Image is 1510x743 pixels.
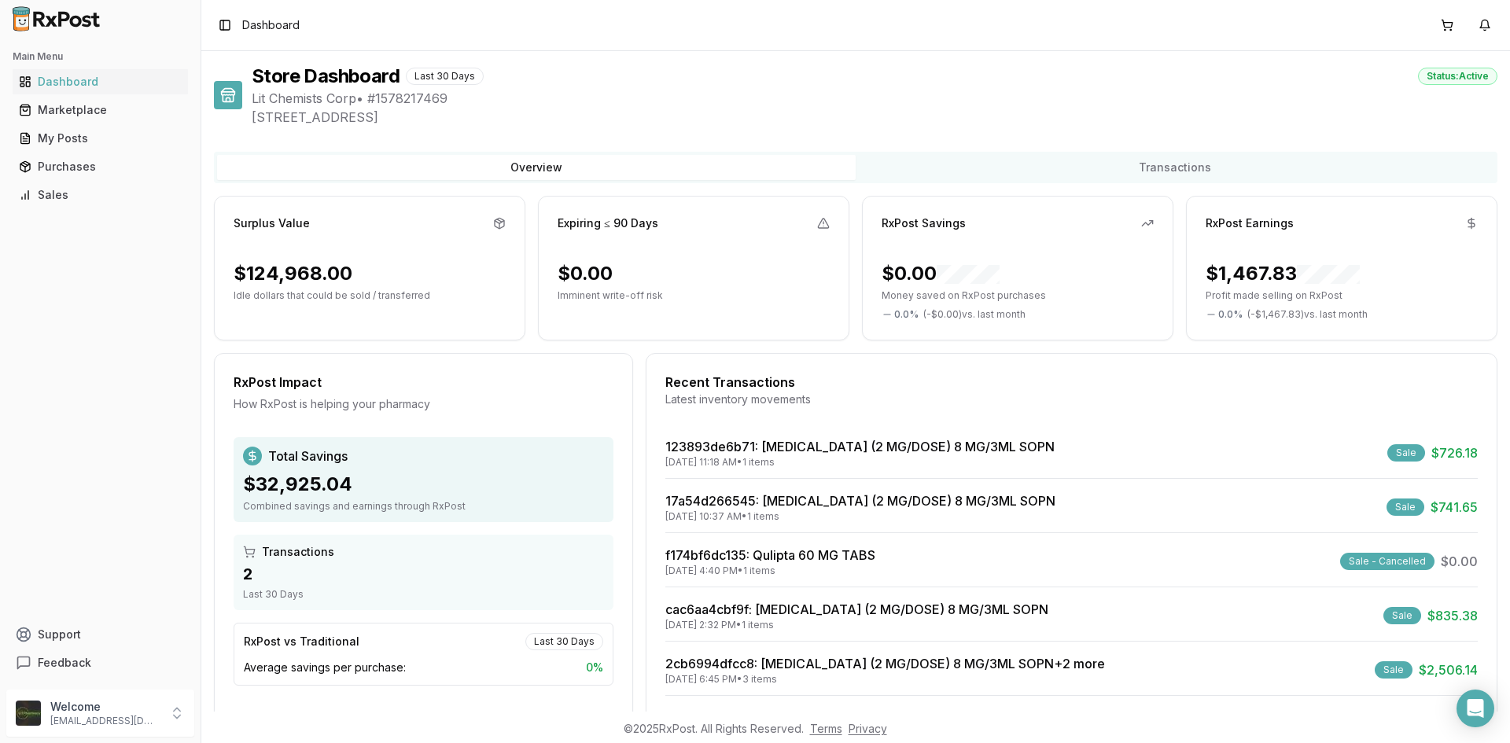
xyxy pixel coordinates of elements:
a: My Posts [13,124,188,153]
a: Dashboard [13,68,188,96]
div: [DATE] 2:32 PM • 1 items [665,619,1048,631]
div: Combined savings and earnings through RxPost [243,500,604,513]
div: Open Intercom Messenger [1457,690,1494,727]
a: Sales [13,181,188,209]
span: 0 % [586,660,603,675]
a: 17a54d266545: [MEDICAL_DATA] (2 MG/DOSE) 8 MG/3ML SOPN [665,493,1055,509]
span: Dashboard [242,17,300,33]
a: Terms [810,722,842,735]
nav: breadcrumb [242,17,300,33]
div: $124,968.00 [234,261,352,286]
div: Sale [1383,607,1421,624]
div: $1,467.83 [1206,261,1360,286]
div: How RxPost is helping your pharmacy [234,396,613,412]
div: RxPost Impact [234,373,613,392]
div: [DATE] 4:40 PM • 1 items [665,565,875,577]
a: Privacy [849,722,887,735]
div: RxPost Earnings [1206,215,1294,231]
button: Marketplace [6,97,194,123]
div: $0.00 [882,261,1000,286]
span: $726.18 [1431,443,1478,462]
div: Sale [1387,444,1425,462]
div: Last 30 Days [406,68,484,85]
p: Profit made selling on RxPost [1206,289,1478,302]
span: $0.00 [1441,552,1478,571]
div: $32,925.04 [243,472,604,497]
a: f174bf6dc135: Qulipta 60 MG TABS [665,547,875,563]
p: Imminent write-off risk [558,289,830,302]
a: 2cb6994dfcc8: [MEDICAL_DATA] (2 MG/DOSE) 8 MG/3ML SOPN+2 more [665,656,1105,671]
div: RxPost vs Traditional [244,634,359,649]
span: Average savings per purchase: [244,660,406,675]
div: $0.00 [558,261,613,286]
div: Dashboard [19,74,182,90]
div: My Posts [19,131,182,146]
span: ( - $1,467.83 ) vs. last month [1247,308,1368,321]
div: Last 30 Days [243,588,604,601]
h1: Store Dashboard [252,64,400,89]
a: Purchases [13,153,188,181]
span: ( - $0.00 ) vs. last month [923,308,1026,321]
span: Transactions [262,544,334,560]
span: $835.38 [1427,606,1478,625]
div: Latest inventory movements [665,392,1478,407]
button: Overview [217,155,856,180]
div: Sale [1387,498,1424,516]
span: $741.65 [1431,498,1478,517]
div: [DATE] 10:37 AM • 1 items [665,510,1055,523]
div: Marketplace [19,102,182,118]
div: Expiring ≤ 90 Days [558,215,658,231]
button: My Posts [6,126,194,151]
div: RxPost Savings [882,215,966,231]
a: cac6aa4cbf9f: [MEDICAL_DATA] (2 MG/DOSE) 8 MG/3ML SOPN [665,601,1048,617]
div: [DATE] 11:18 AM • 1 items [665,456,1055,469]
a: Marketplace [13,96,188,124]
div: [DATE] 6:45 PM • 3 items [665,673,1105,686]
a: 123893de6b71: [MEDICAL_DATA] (2 MG/DOSE) 8 MG/3ML SOPN [665,439,1055,454]
span: $2,506.14 [1419,660,1478,679]
button: Purchases [6,154,194,179]
div: Sales [19,187,182,203]
span: Lit Chemists Corp • # 1578217469 [252,89,1497,108]
p: Idle dollars that could be sold / transferred [234,289,506,302]
div: 2 [243,563,604,585]
span: 0.0 % [1218,308,1243,321]
button: Dashboard [6,69,194,94]
img: User avatar [16,701,41,726]
button: Sales [6,182,194,208]
div: Sale - Cancelled [1340,553,1434,570]
img: RxPost Logo [6,6,107,31]
span: [STREET_ADDRESS] [252,108,1497,127]
button: Transactions [856,155,1494,180]
button: Feedback [6,649,194,677]
h2: Main Menu [13,50,188,63]
div: Last 30 Days [525,633,603,650]
div: Purchases [19,159,182,175]
button: Support [6,620,194,649]
p: Money saved on RxPost purchases [882,289,1154,302]
div: Recent Transactions [665,373,1478,392]
span: 0.0 % [894,308,919,321]
span: Total Savings [268,447,348,465]
span: Feedback [38,655,91,671]
div: Surplus Value [234,215,310,231]
div: Sale [1375,661,1412,679]
p: Welcome [50,699,160,715]
div: Status: Active [1418,68,1497,85]
p: [EMAIL_ADDRESS][DOMAIN_NAME] [50,715,160,727]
